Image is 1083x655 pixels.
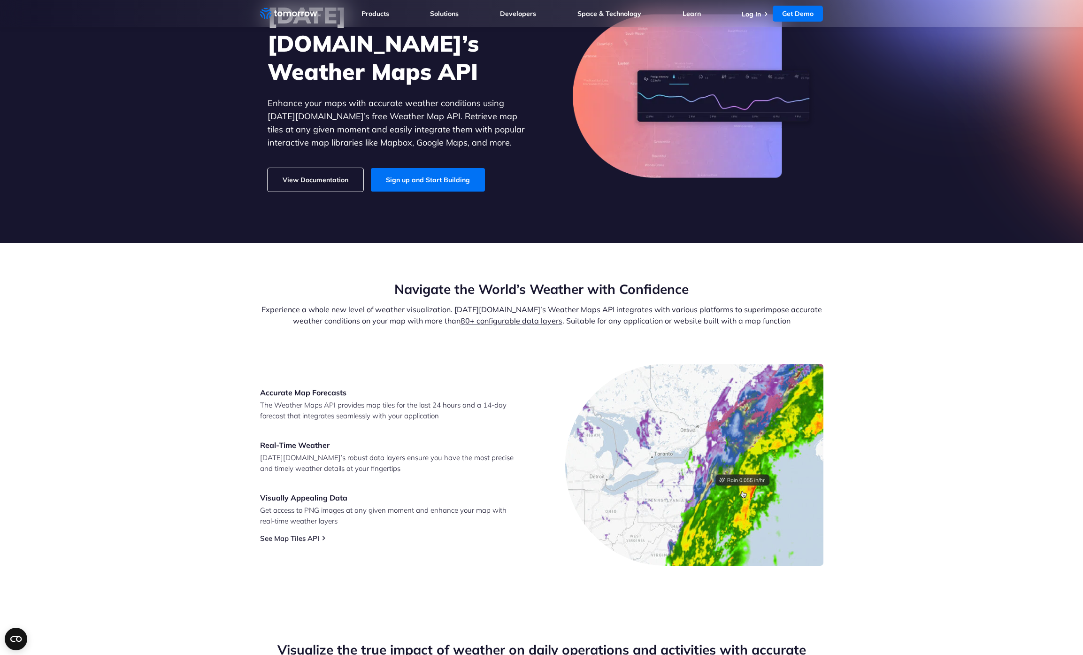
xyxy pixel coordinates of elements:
button: Open CMP widget [5,628,27,650]
a: Solutions [430,9,459,18]
a: Space & Technology [577,9,641,18]
h3: Real-Time Weather [260,440,518,450]
h3: Accurate Map Forecasts [260,387,518,398]
p: The Weather Maps API provides map tiles for the last 24 hours and a 14-day forecast that integrat... [260,400,518,421]
a: Products [361,9,389,18]
p: Enhance your maps with accurate weather conditions using [DATE][DOMAIN_NAME]’s free Weather Map A... [268,97,526,149]
a: Home link [260,7,321,21]
a: See Map Tiles API [260,534,319,543]
h2: Navigate the World’s Weather with Confidence [260,280,823,298]
a: Learn [683,9,701,18]
img: Image-1-1-e1707053002487.jpg [565,364,823,566]
a: Developers [500,9,536,18]
a: Sign up and Start Building [371,168,485,192]
a: Get Demo [773,6,823,22]
p: Experience a whole new level of weather visualization. [DATE][DOMAIN_NAME]’s Weather Maps API int... [260,304,823,326]
h3: Visually Appealing Data [260,493,518,503]
p: [DATE][DOMAIN_NAME]’s robust data layers ensure you have the most precise and timely weather deta... [260,452,518,474]
a: Log In [742,10,761,18]
a: View Documentation [268,168,363,192]
a: 80+ configurable data layers [461,316,562,325]
h1: [DATE][DOMAIN_NAME]’s Weather Maps API [268,1,526,85]
p: Get access to PNG images at any given moment and enhance your map with real-time weather layers [260,505,518,526]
